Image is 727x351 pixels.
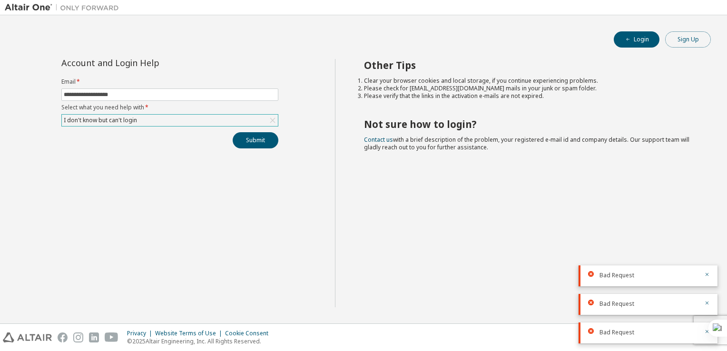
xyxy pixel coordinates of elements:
[3,332,52,342] img: altair_logo.svg
[233,132,278,148] button: Submit
[364,59,694,71] h2: Other Tips
[364,136,689,151] span: with a brief description of the problem, your registered e-mail id and company details. Our suppo...
[58,332,68,342] img: facebook.svg
[225,330,274,337] div: Cookie Consent
[5,3,124,12] img: Altair One
[155,330,225,337] div: Website Terms of Use
[614,31,659,48] button: Login
[61,59,235,67] div: Account and Login Help
[599,272,634,279] span: Bad Request
[364,136,393,144] a: Contact us
[127,337,274,345] p: © 2025 Altair Engineering, Inc. All Rights Reserved.
[105,332,118,342] img: youtube.svg
[89,332,99,342] img: linkedin.svg
[599,329,634,336] span: Bad Request
[364,85,694,92] li: Please check for [EMAIL_ADDRESS][DOMAIN_NAME] mails in your junk or spam folder.
[364,92,694,100] li: Please verify that the links in the activation e-mails are not expired.
[61,104,278,111] label: Select what you need help with
[62,115,278,126] div: I don't know but can't login
[62,115,138,126] div: I don't know but can't login
[364,118,694,130] h2: Not sure how to login?
[599,300,634,308] span: Bad Request
[73,332,83,342] img: instagram.svg
[665,31,711,48] button: Sign Up
[61,78,278,86] label: Email
[127,330,155,337] div: Privacy
[364,77,694,85] li: Clear your browser cookies and local storage, if you continue experiencing problems.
